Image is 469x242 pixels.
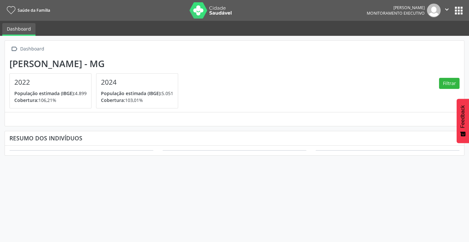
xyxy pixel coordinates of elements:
[441,4,453,17] button: 
[439,78,460,89] button: Filtrar
[427,4,441,17] img: img
[101,97,125,103] span: Cobertura:
[453,5,464,16] button: apps
[14,90,87,97] p: 4.899
[101,90,162,96] span: População estimada (IBGE):
[9,44,19,54] i: 
[460,105,466,128] span: Feedback
[9,135,460,142] div: Resumo dos indivíduos
[5,5,50,16] a: Saúde da Família
[14,78,87,86] h4: 2022
[14,90,75,96] span: População estimada (IBGE):
[101,78,173,86] h4: 2024
[367,10,425,16] span: Monitoramento Executivo
[443,6,450,13] i: 
[9,58,183,69] div: [PERSON_NAME] - MG
[14,97,87,104] p: 106,21%
[18,7,50,13] span: Saúde da Família
[101,90,173,97] p: 5.051
[14,97,38,103] span: Cobertura:
[457,99,469,143] button: Feedback - Mostrar pesquisa
[9,44,45,54] a:  Dashboard
[101,97,173,104] p: 103,01%
[2,23,36,36] a: Dashboard
[19,44,45,54] div: Dashboard
[367,5,425,10] div: [PERSON_NAME]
